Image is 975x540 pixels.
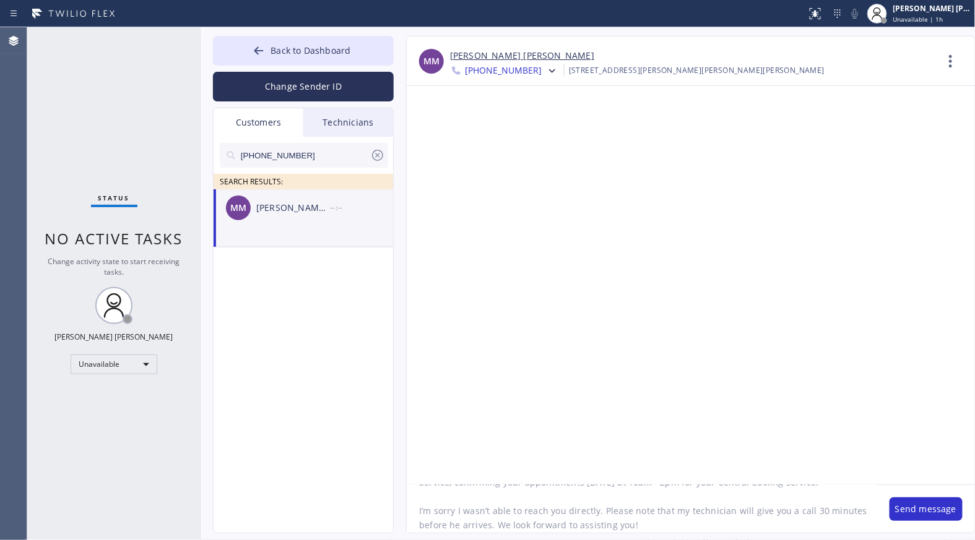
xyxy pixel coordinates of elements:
span: Back to Dashboard [271,45,350,56]
span: No active tasks [45,228,183,249]
button: Mute [846,5,864,22]
div: [STREET_ADDRESS][PERSON_NAME][PERSON_NAME][PERSON_NAME] [569,63,825,77]
button: Send message [890,497,963,521]
input: Search [240,143,370,168]
span: [PHONE_NUMBER] [465,64,542,79]
div: [PERSON_NAME] [PERSON_NAME] [893,3,971,14]
textarea: Good afternoon, [PERSON_NAME]. This is Icy from the offices of [GEOGRAPHIC_DATA][PERSON_NAME] HVA... [407,485,877,533]
span: Unavailable | 1h [893,15,943,24]
button: Change Sender ID [213,72,394,101]
span: Status [98,194,130,202]
span: MM [230,201,246,215]
span: Change activity state to start receiving tasks. [48,256,180,277]
button: Back to Dashboard [213,36,394,66]
a: [PERSON_NAME] [PERSON_NAME] [450,49,594,63]
div: Customers [214,108,303,137]
span: SEARCH RESULTS: [220,176,283,187]
div: --:-- [330,200,394,215]
div: Technicians [303,108,393,137]
div: [PERSON_NAME] [PERSON_NAME] [256,201,330,215]
span: MM [423,54,440,69]
div: Unavailable [71,354,157,374]
div: [PERSON_NAME] [PERSON_NAME] [55,332,173,342]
